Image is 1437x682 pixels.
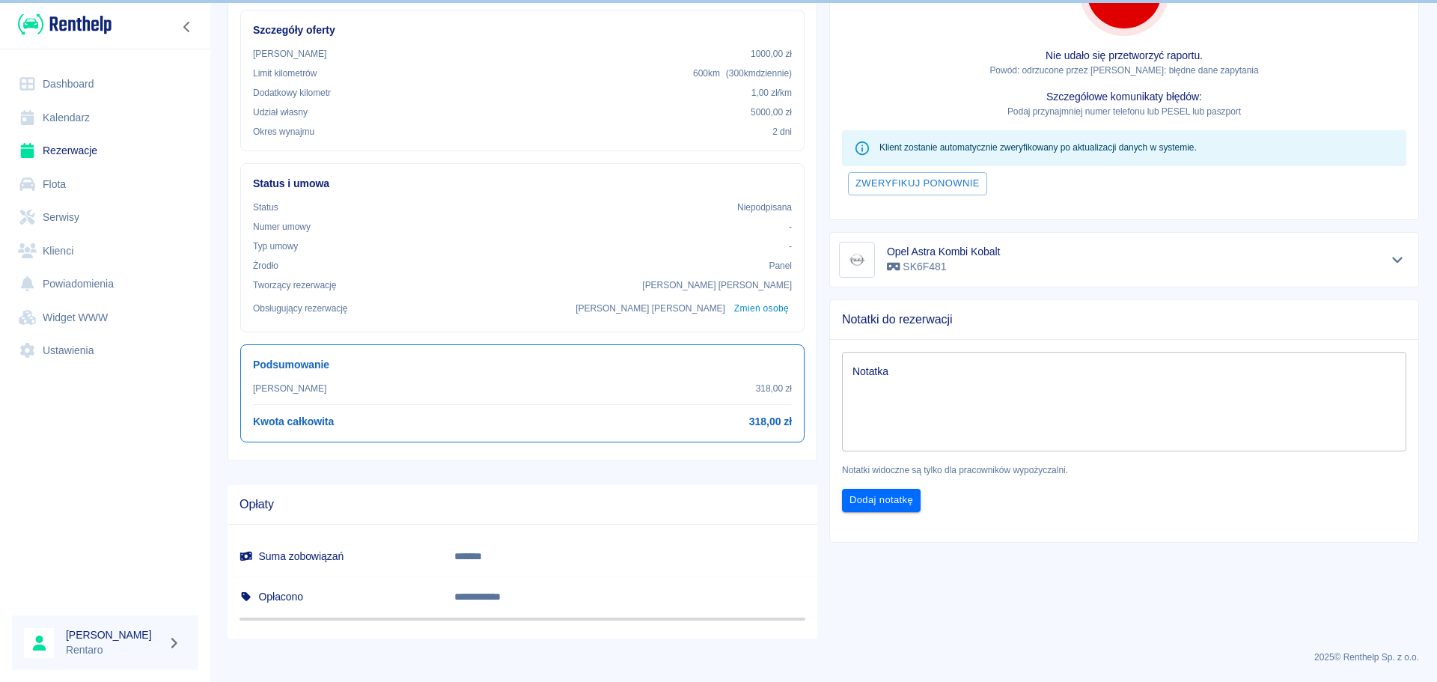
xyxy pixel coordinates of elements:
[253,86,331,100] p: Dodatkowy kilometr
[12,67,198,101] a: Dashboard
[239,589,430,604] h6: Opłacono
[253,106,308,119] p: Udział własny
[842,463,1406,477] p: Notatki widoczne są tylko dla pracowników wypożyczalni.
[789,220,792,234] p: -
[176,17,198,37] button: Zwiń nawigację
[731,298,792,320] button: Zmień osobę
[12,168,198,201] a: Flota
[842,489,921,512] button: Dodaj notatkę
[751,47,792,61] p: 1000,00 zł
[1007,106,1241,117] span: Podaj przynajmniej numer telefonu lub PESEL lub paszport
[253,176,792,192] h6: Status i umowa
[756,382,792,395] p: 318,00 zł
[749,414,792,430] h6: 318,00 zł
[253,125,314,138] p: Okres wynajmu
[18,12,112,37] img: Renthelp logo
[253,414,334,430] h6: Kwota całkowita
[726,68,792,79] span: ( 300 km dziennie )
[253,278,336,292] p: Tworzący rezerwację
[253,201,278,214] p: Status
[253,302,348,315] p: Obsługujący rezerwację
[642,278,792,292] p: [PERSON_NAME] [PERSON_NAME]
[12,334,198,368] a: Ustawienia
[12,201,198,234] a: Serwisy
[769,259,793,273] p: Panel
[66,642,162,658] p: Rentaro
[737,201,792,214] p: Niepodpisana
[576,302,725,315] p: [PERSON_NAME] [PERSON_NAME]
[239,618,805,621] span: Nadpłata: 0,00 zł
[751,106,792,119] p: 5000,00 zł
[12,267,198,301] a: Powiadomienia
[772,125,792,138] p: 2 dni
[842,312,1406,327] span: Notatki do rezerwacji
[12,301,198,335] a: Widget WWW
[253,22,792,38] h6: Szczegóły oferty
[751,86,792,100] p: 1,00 zł /km
[228,651,1419,664] p: 2025 © Renthelp Sp. z o.o.
[253,67,317,80] p: Limit kilometrów
[842,89,1406,105] p: Szczegółowe komunikaty błędów:
[1385,249,1410,270] button: Pokaż szczegóły
[239,497,805,512] span: Opłaty
[879,135,1197,162] div: Klient zostanie automatycznie zweryfikowany po aktualizacji danych w systemie.
[253,47,326,61] p: [PERSON_NAME]
[842,48,1406,64] p: Nie udało się przetworzyć raportu.
[12,101,198,135] a: Kalendarz
[239,549,430,564] h6: Suma zobowiązań
[66,627,162,642] h6: [PERSON_NAME]
[887,259,1000,275] p: SK6F481
[12,234,198,268] a: Klienci
[842,245,872,275] img: Image
[693,67,792,80] p: 600 km
[12,12,112,37] a: Renthelp logo
[12,134,198,168] a: Rezerwacje
[842,64,1406,77] p: Powód: odrzucone przez [PERSON_NAME]: błędne dane zapytania
[253,382,326,395] p: [PERSON_NAME]
[253,357,792,373] h6: Podsumowanie
[789,240,792,253] p: -
[253,240,298,253] p: Typ umowy
[848,172,987,195] button: Zweryfikuj ponownie
[887,244,1000,259] h6: Opel Astra Kombi Kobalt
[253,259,278,273] p: Żrodło
[253,220,311,234] p: Numer umowy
